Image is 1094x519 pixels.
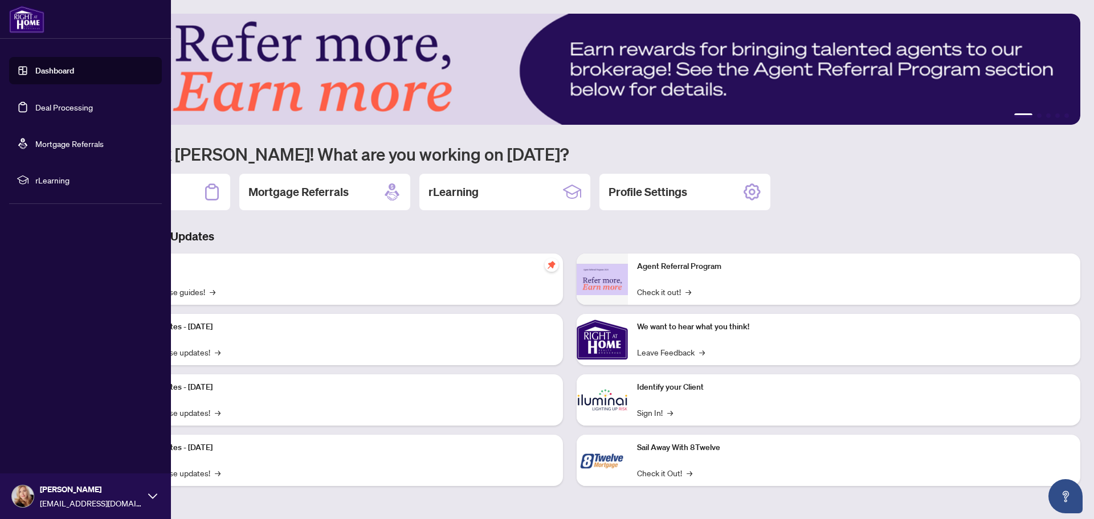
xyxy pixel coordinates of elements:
button: 4 [1055,113,1060,118]
img: Sail Away With 8Twelve [577,435,628,486]
img: Profile Icon [12,485,34,507]
img: Agent Referral Program [577,264,628,295]
p: Self-Help [120,260,554,273]
img: logo [9,6,44,33]
a: Sign In!→ [637,406,673,419]
button: 5 [1064,113,1069,118]
img: Slide 0 [59,14,1080,125]
p: Identify your Client [637,381,1071,394]
img: We want to hear what you think! [577,314,628,365]
span: → [215,467,221,479]
p: Agent Referral Program [637,260,1071,273]
h2: Profile Settings [609,184,687,200]
button: Open asap [1048,479,1083,513]
button: 3 [1046,113,1051,118]
a: Check it out!→ [637,285,691,298]
button: 1 [1014,113,1032,118]
span: → [215,346,221,358]
h2: rLearning [428,184,479,200]
span: rLearning [35,174,154,186]
h2: Mortgage Referrals [248,184,349,200]
img: Identify your Client [577,374,628,426]
p: Platform Updates - [DATE] [120,321,554,333]
span: → [667,406,673,419]
p: We want to hear what you think! [637,321,1071,333]
span: → [699,346,705,358]
span: → [215,406,221,419]
a: Deal Processing [35,102,93,112]
a: Leave Feedback→ [637,346,705,358]
span: → [685,285,691,298]
p: Platform Updates - [DATE] [120,381,554,394]
a: Check it Out!→ [637,467,692,479]
h1: Welcome back [PERSON_NAME]! What are you working on [DATE]? [59,143,1080,165]
span: pushpin [545,258,558,272]
span: [EMAIL_ADDRESS][DOMAIN_NAME] [40,497,142,509]
h3: Brokerage & Industry Updates [59,228,1080,244]
span: → [687,467,692,479]
button: 2 [1037,113,1042,118]
a: Dashboard [35,66,74,76]
p: Platform Updates - [DATE] [120,442,554,454]
a: Mortgage Referrals [35,138,104,149]
p: Sail Away With 8Twelve [637,442,1071,454]
span: [PERSON_NAME] [40,483,142,496]
span: → [210,285,215,298]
